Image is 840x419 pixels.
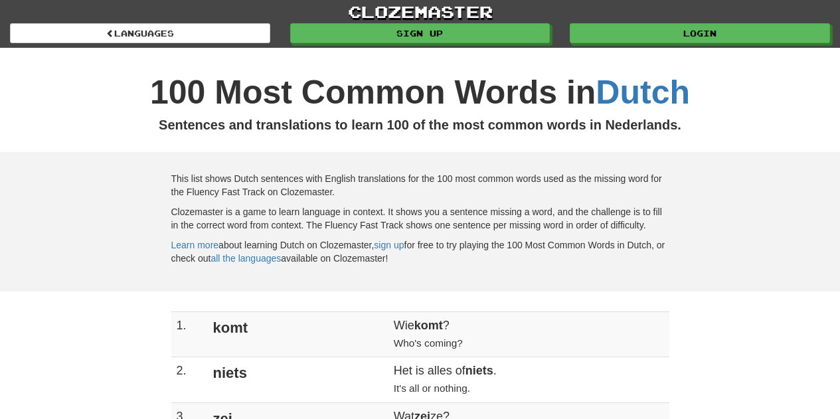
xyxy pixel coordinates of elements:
[388,357,669,402] td: Het is alles of .
[171,205,669,232] p: Clozemaster is a game to learn language in context. It shows you a sentence missing a word, and t...
[205,357,388,402] td: niets
[171,240,219,250] a: Learn more
[10,74,830,111] h1: 100 Most Common Words in
[596,74,690,111] a: Dutch
[10,118,830,132] h2: Sentences and translations to learn 100 of the most common words in Nederlands.
[570,23,830,43] a: Login
[205,312,388,357] td: komt
[290,23,550,43] a: Sign up
[394,382,470,394] small: It's all or nothing.
[465,364,493,377] strong: niets
[210,253,281,264] a: all the languages
[171,357,205,402] td: 2.
[374,240,404,250] a: sign up
[171,312,205,357] td: 1.
[171,238,669,265] p: about learning Dutch on Clozemaster, for free to try playing the 100 Most Common Words in Dutch, ...
[171,172,669,199] p: This list shows Dutch sentences with English translations for the 100 most common words used as t...
[388,312,669,357] td: Wie ?
[394,337,463,349] small: Who's coming?
[414,319,443,332] strong: komt
[10,23,270,43] a: Languages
